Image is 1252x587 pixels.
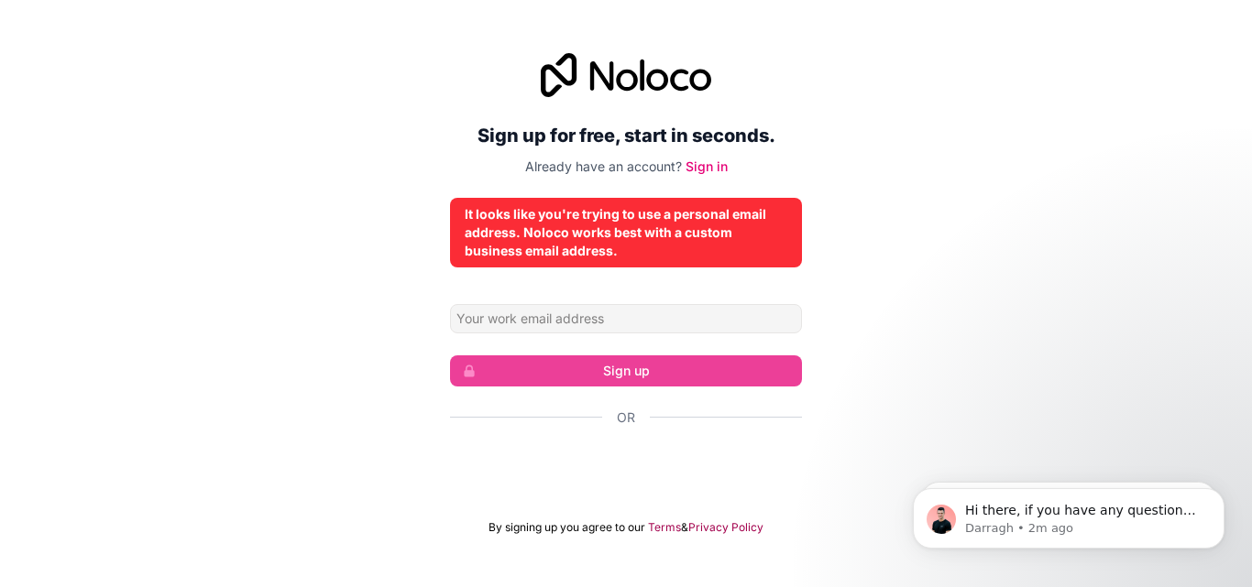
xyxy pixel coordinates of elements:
[450,355,802,386] button: Sign up
[489,520,645,535] span: By signing up you agree to our
[525,158,682,174] span: Already have an account?
[450,304,802,333] input: Email address
[688,520,763,535] a: Privacy Policy
[617,408,635,427] span: Or
[441,447,811,487] iframe: Sign in with Google Button
[885,450,1252,578] iframe: Intercom notifications message
[686,158,728,174] a: Sign in
[450,119,802,152] h2: Sign up for free, start in seconds.
[681,520,688,535] span: &
[648,520,681,535] a: Terms
[465,205,787,260] div: It looks like you're trying to use a personal email address. Noloco works best with a custom busi...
